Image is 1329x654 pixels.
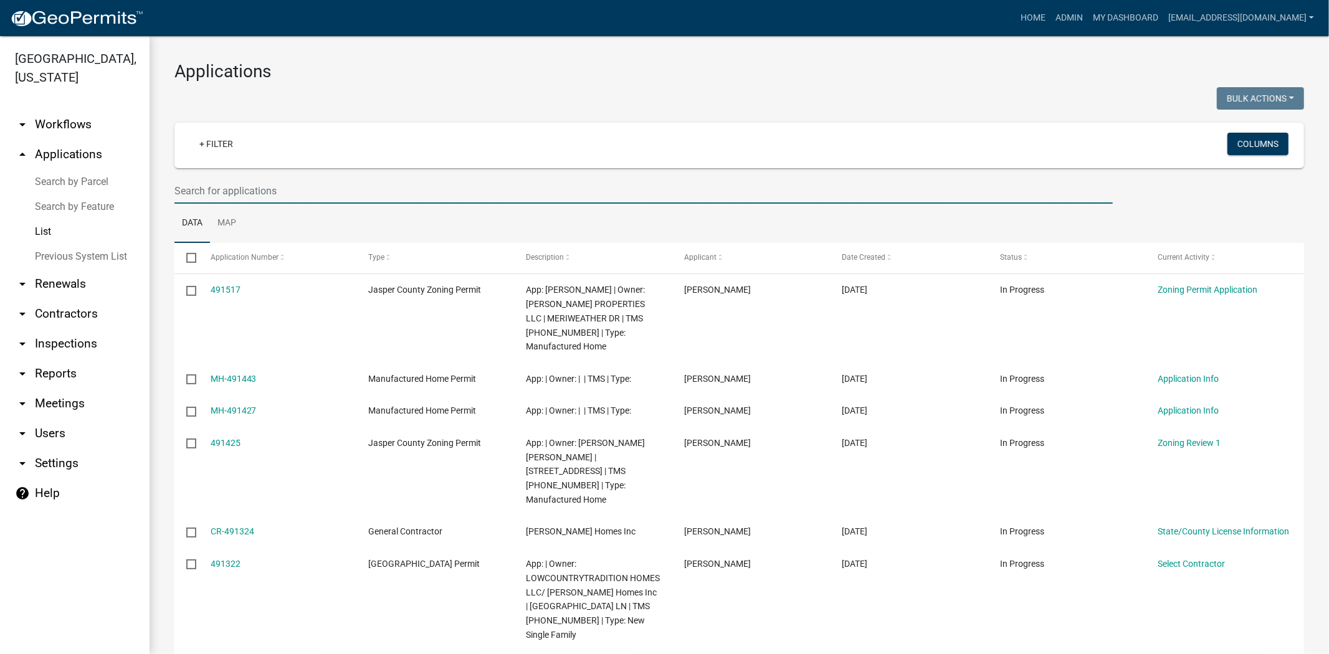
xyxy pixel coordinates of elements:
a: Select Contractor [1158,559,1226,569]
a: 491517 [211,285,241,295]
a: + Filter [189,133,243,155]
span: 10/12/2025 [842,374,868,384]
span: App: Olga Sigler | Owner: MARLON PROPERTIES LLC | MERIWEATHER DR | TMS 024-00-03-094 | Type: Manu... [526,285,645,351]
input: Search for applications [174,178,1113,204]
i: arrow_drop_down [15,117,30,132]
span: 10/11/2025 [842,526,868,536]
i: arrow_drop_down [15,396,30,411]
span: Current Activity [1158,253,1210,262]
a: MH-491427 [211,405,257,415]
i: arrow_drop_up [15,147,30,162]
span: Type [368,253,384,262]
a: MH-491443 [211,374,257,384]
h3: Applications [174,61,1304,82]
span: General Contractor [368,526,442,536]
i: arrow_drop_down [15,336,30,351]
datatable-header-cell: Applicant [672,243,831,273]
span: Richard Ratcliff [684,526,751,536]
span: Jasper County Building Permit [368,559,480,569]
a: Map [210,204,244,244]
datatable-header-cell: Type [356,243,515,273]
span: Jasper County Zoning Permit [368,438,481,448]
span: App: | Owner: LOWCOUNTRYTRADITION HOMES LLC/ Richard Ratcliff Homes Inc | WELLINGTON LN | TMS 063... [526,559,660,640]
span: Richard Ratcliff Homes Inc [526,526,636,536]
span: In Progress [1000,438,1044,448]
datatable-header-cell: Status [988,243,1146,273]
span: 10/12/2025 [842,405,868,415]
span: Ana De La Fuente [684,438,751,448]
a: Application Info [1158,405,1219,415]
span: Olga Sigler [684,285,751,295]
a: Zoning Permit Application [1158,285,1258,295]
span: 10/11/2025 [842,559,868,569]
span: Richard Ratcliff [684,559,751,569]
button: Columns [1227,133,1289,155]
a: 491425 [211,438,241,448]
datatable-header-cell: Application Number [198,243,356,273]
a: Application Info [1158,374,1219,384]
span: In Progress [1000,405,1044,415]
datatable-header-cell: Current Activity [1146,243,1304,273]
a: My Dashboard [1088,6,1163,30]
datatable-header-cell: Description [514,243,672,273]
i: arrow_drop_down [15,277,30,291]
span: Ana De La Fuente [684,405,751,415]
span: App: | Owner: SOLIS ALEXIS DELAFUENTE | 210 LIME HOUSE RD | TMS 039-00-07-022 | Type: Manufacture... [526,438,645,505]
i: help [15,486,30,501]
a: Admin [1050,6,1088,30]
span: In Progress [1000,374,1044,384]
a: Data [174,204,210,244]
span: Jasper County Zoning Permit [368,285,481,295]
a: 491322 [211,559,241,569]
a: CR-491324 [211,526,254,536]
span: In Progress [1000,559,1044,569]
span: Applicant [684,253,717,262]
span: Description [526,253,564,262]
span: App: | Owner: | | TMS | Type: [526,374,632,384]
a: State/County License Information [1158,526,1290,536]
datatable-header-cell: Select [174,243,198,273]
span: In Progress [1000,526,1044,536]
span: Date Created [842,253,886,262]
span: 10/12/2025 [842,438,868,448]
a: Zoning Review 1 [1158,438,1221,448]
span: Manufactured Home Permit [368,374,476,384]
span: In Progress [1000,285,1044,295]
span: Shirley Taylor-Estell [684,374,751,384]
button: Bulk Actions [1217,87,1304,110]
i: arrow_drop_down [15,456,30,471]
datatable-header-cell: Date Created [830,243,988,273]
a: [EMAIL_ADDRESS][DOMAIN_NAME] [1163,6,1319,30]
i: arrow_drop_down [15,306,30,321]
span: App: | Owner: | | TMS | Type: [526,405,632,415]
span: Status [1000,253,1022,262]
i: arrow_drop_down [15,426,30,441]
i: arrow_drop_down [15,366,30,381]
span: Manufactured Home Permit [368,405,476,415]
span: Application Number [211,253,279,262]
span: 10/13/2025 [842,285,868,295]
a: Home [1016,6,1050,30]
